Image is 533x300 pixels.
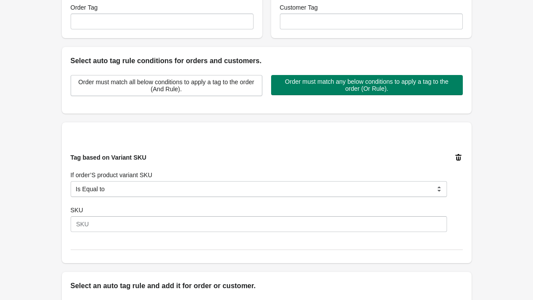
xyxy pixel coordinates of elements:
[280,3,318,12] label: Customer Tag
[71,56,463,66] h2: Select auto tag rule conditions for orders and customers.
[71,281,463,291] h2: Select an auto tag rule and add it for order or customer.
[71,206,83,214] label: SKU
[71,171,153,179] label: If order’S product variant SKU
[71,75,262,96] button: Order must match all below conditions to apply a tag to the order (And Rule).
[278,78,456,92] span: Order must match any below conditions to apply a tag to the order (Or Rule).
[71,216,447,232] input: SKU
[71,154,147,161] span: Tag based on Variant SKU
[71,3,98,12] label: Order Tag
[78,79,255,93] span: Order must match all below conditions to apply a tag to the order (And Rule).
[271,75,463,95] button: Order must match any below conditions to apply a tag to the order (Or Rule).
